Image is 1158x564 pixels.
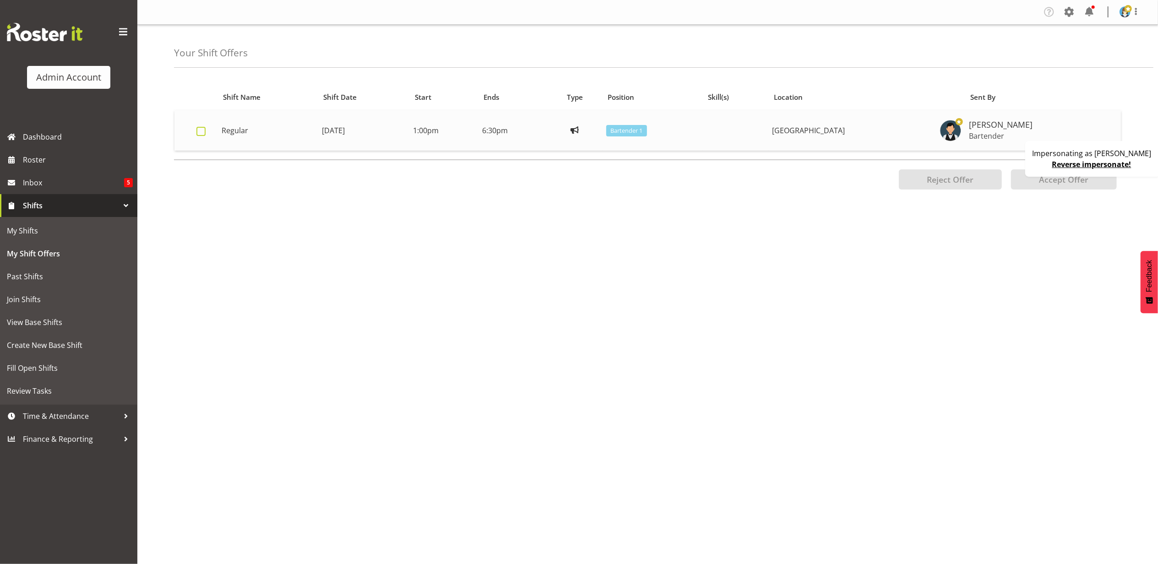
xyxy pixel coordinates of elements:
[2,219,135,242] a: My Shifts
[970,92,995,103] span: Sent By
[940,119,962,141] img: wu-kevin5aaed71ed01d5805973613cd15694a89.png
[174,48,248,58] h4: Your Shift Offers
[7,361,130,375] span: Fill Open Shifts
[23,153,133,167] span: Roster
[2,334,135,357] a: Create New Base Shift
[2,242,135,265] a: My Shift Offers
[1052,159,1131,169] a: Reverse impersonate!
[318,110,410,151] td: [DATE]
[708,92,729,103] span: Skill(s)
[1120,6,1131,17] img: james-lebron5de889dd599a6789a5aeb57f8f705f8c.png
[36,70,101,84] div: Admin Account
[2,288,135,311] a: Join Shifts
[899,169,1002,190] button: Reject Offer
[608,92,634,103] span: Position
[7,270,130,283] span: Past Shifts
[23,409,119,423] span: Time & Attendance
[7,315,130,329] span: View Base Shifts
[23,199,119,212] span: Shifts
[218,110,318,151] td: Regular
[769,110,936,151] td: [GEOGRAPHIC_DATA]
[7,293,130,306] span: Join Shifts
[223,92,261,103] span: Shift Name
[567,92,583,103] span: Type
[774,92,803,103] span: Location
[23,432,119,446] span: Finance & Reporting
[2,311,135,334] a: View Base Shifts
[23,176,124,190] span: Inbox
[323,92,357,103] span: Shift Date
[7,247,130,260] span: My Shift Offers
[1145,260,1153,292] span: Feedback
[927,174,973,185] span: Reject Offer
[415,92,431,103] span: Start
[478,110,547,151] td: 6:30pm
[484,92,499,103] span: Ends
[1039,174,1088,185] span: Accept Offer
[7,384,130,398] span: Review Tasks
[2,265,135,288] a: Past Shifts
[124,178,133,187] span: 5
[969,120,1114,130] h5: [PERSON_NAME]
[610,126,642,135] span: Bartender 1
[1011,169,1117,190] button: Accept Offer
[2,357,135,380] a: Fill Open Shifts
[7,23,82,41] img: Rosterit website logo
[7,338,130,352] span: Create New Base Shift
[23,130,133,144] span: Dashboard
[410,110,478,151] td: 1:00pm
[969,131,1114,141] p: Bartender
[1141,251,1158,313] button: Feedback - Show survey
[7,224,130,238] span: My Shifts
[1032,148,1151,159] p: Impersonating as [PERSON_NAME]
[2,380,135,402] a: Review Tasks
